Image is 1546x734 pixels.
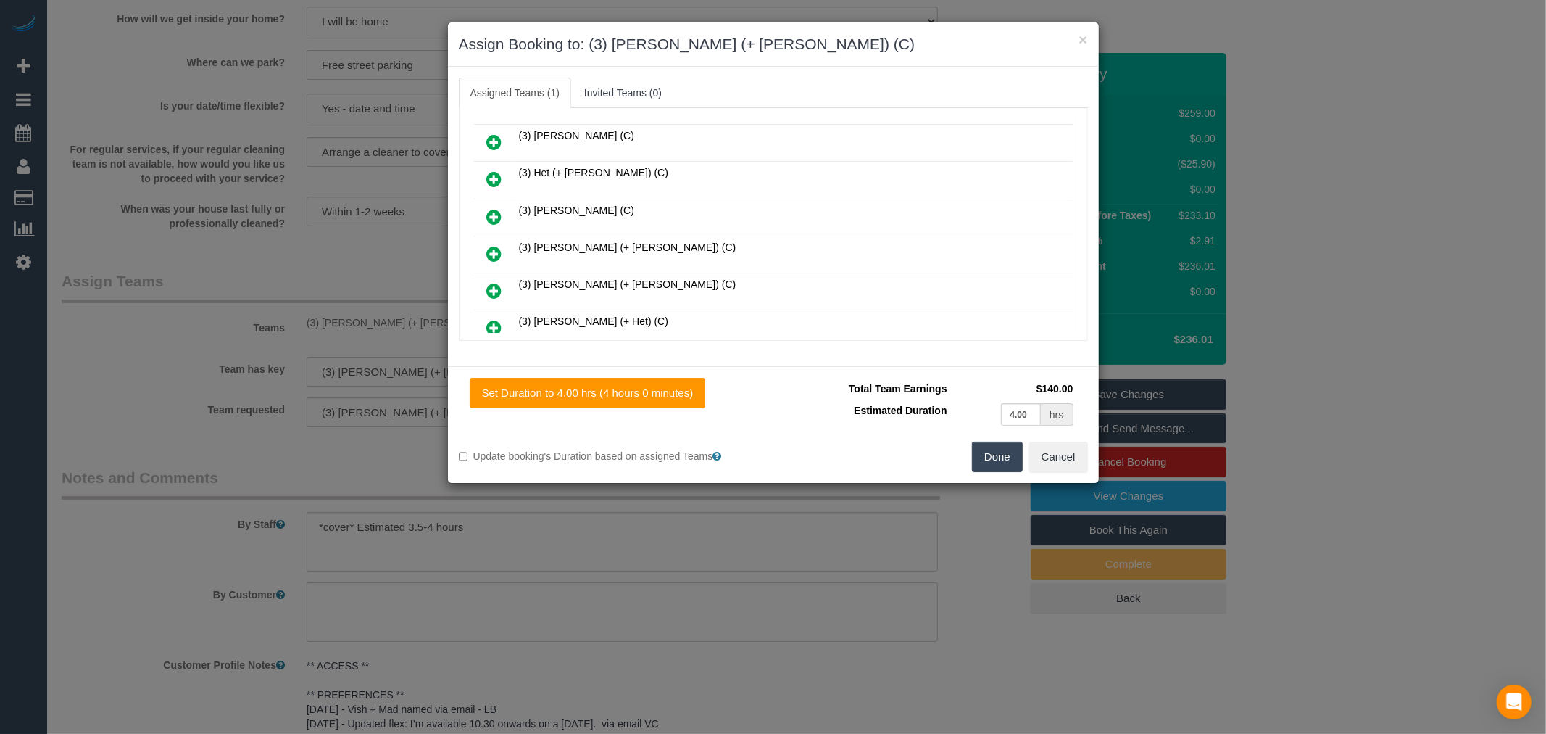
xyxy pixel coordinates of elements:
span: (3) Het (+ [PERSON_NAME]) (C) [519,167,669,178]
td: Total Team Earnings [784,378,951,400]
span: (3) [PERSON_NAME] (C) [519,205,634,216]
button: Done [972,442,1023,472]
span: (3) [PERSON_NAME] (+ [PERSON_NAME]) (C) [519,242,736,253]
label: Update booking's Duration based on assigned Teams [459,449,762,463]
span: (3) [PERSON_NAME] (+ Het) (C) [519,316,669,327]
button: × [1079,32,1087,47]
a: Invited Teams (0) [573,78,673,108]
span: (3) [PERSON_NAME] (+ [PERSON_NAME]) (C) [519,279,736,290]
div: Open Intercom Messenger [1497,685,1532,719]
div: hrs [1041,403,1073,426]
button: Cancel [1029,442,1088,472]
span: (3) [PERSON_NAME] (C) [519,130,634,141]
input: Update booking's Duration based on assigned Teams [459,452,468,461]
span: Estimated Duration [854,405,947,416]
h3: Assign Booking to: (3) [PERSON_NAME] (+ [PERSON_NAME]) (C) [459,33,1088,55]
button: Set Duration to 4.00 hrs (4 hours 0 minutes) [470,378,706,408]
td: $140.00 [951,378,1077,400]
a: Assigned Teams (1) [459,78,571,108]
